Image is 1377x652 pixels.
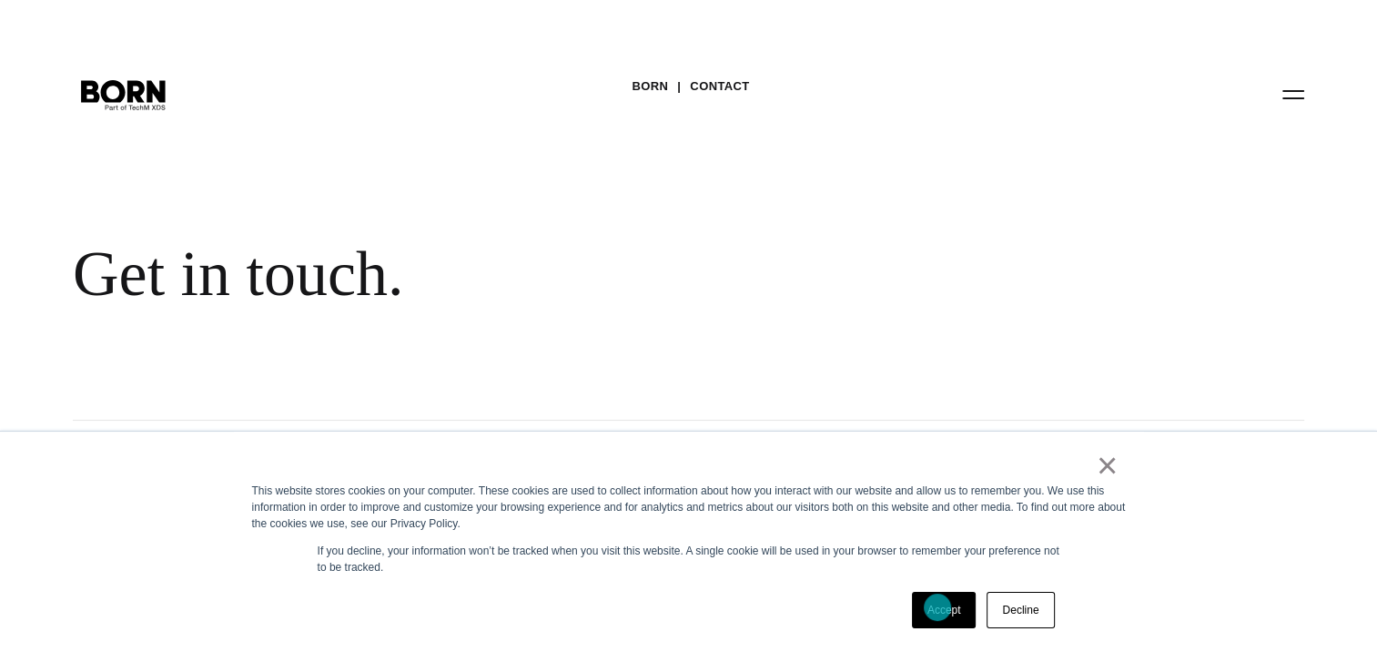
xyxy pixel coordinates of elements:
div: This website stores cookies on your computer. These cookies are used to collect information about... [252,483,1126,532]
p: If you decline, your information won’t be tracked when you visit this website. A single cookie wi... [318,543,1060,576]
button: Open [1271,75,1315,113]
a: BORN [632,73,668,100]
a: Decline [987,592,1054,628]
a: Contact [690,73,749,100]
a: × [1097,457,1119,474]
div: Get in touch. [73,237,1110,311]
a: Accept [912,592,977,628]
